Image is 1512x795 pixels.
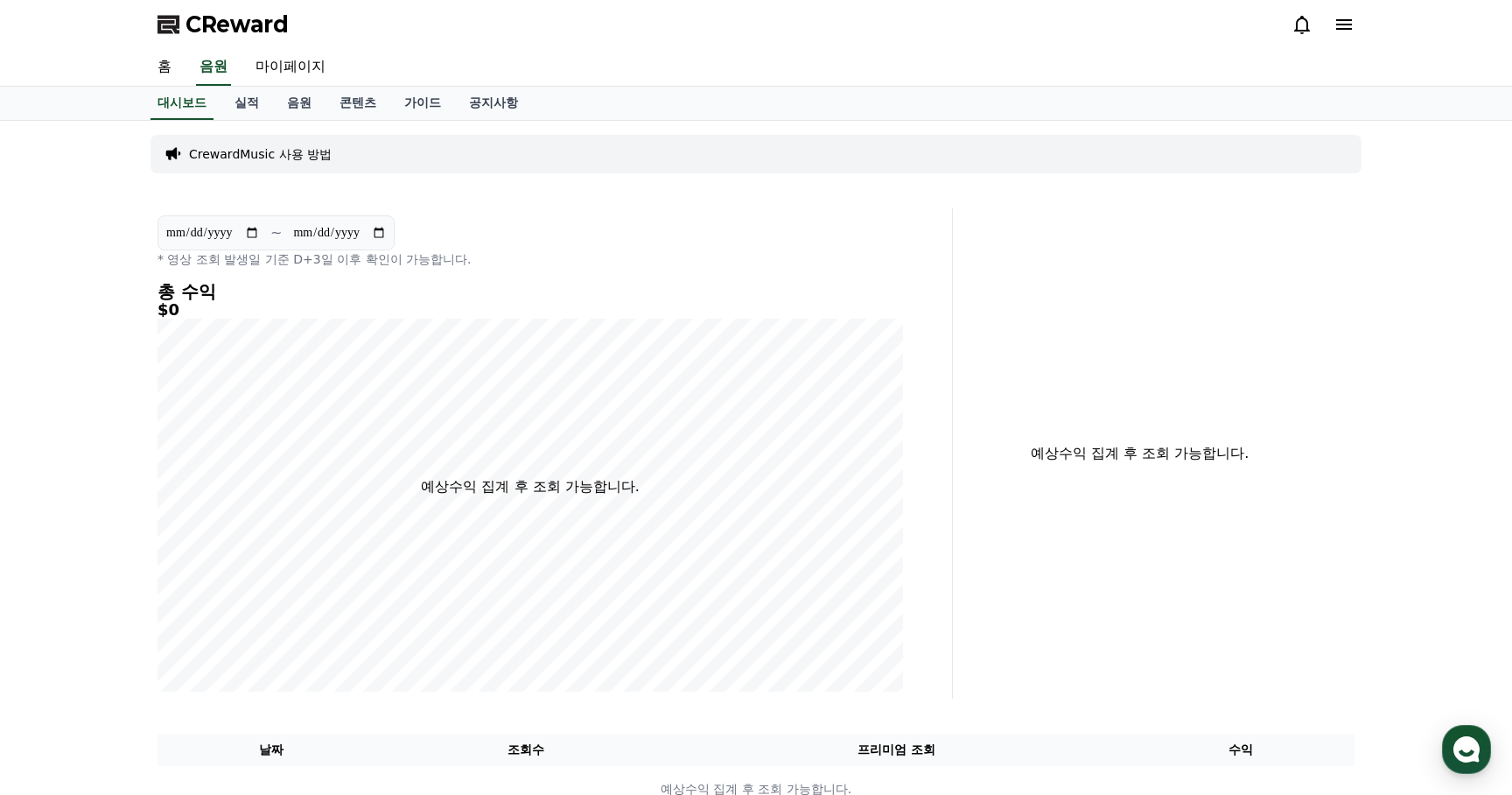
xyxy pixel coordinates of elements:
span: CReward [185,11,289,39]
a: 콘텐츠 [325,87,390,120]
a: 가이드 [390,87,455,120]
p: * 영상 조회 발생일 기준 D+3일 이후 확인이 가능합니다. [157,250,903,268]
a: 대시보드 [150,87,213,120]
a: 공지사항 [455,87,532,120]
th: 조회수 [386,734,667,766]
p: ~ [270,222,282,243]
a: 음원 [196,49,231,86]
p: 예상수익 집계 후 조회 가능합니다. [967,443,1312,464]
a: 마이페이지 [241,49,339,86]
a: 실적 [220,87,273,120]
a: 음원 [273,87,325,120]
p: 예상수익 집계 후 조회 가능합니다. [421,476,639,497]
a: CReward [157,11,289,39]
th: 수익 [1126,734,1354,766]
th: 프리미엄 조회 [667,734,1126,766]
th: 날짜 [157,734,386,766]
h5: $0 [157,301,903,319]
a: 홈 [143,49,185,86]
h4: 총 수익 [157,282,903,301]
a: CrewardMusic 사용 방법 [189,145,332,163]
